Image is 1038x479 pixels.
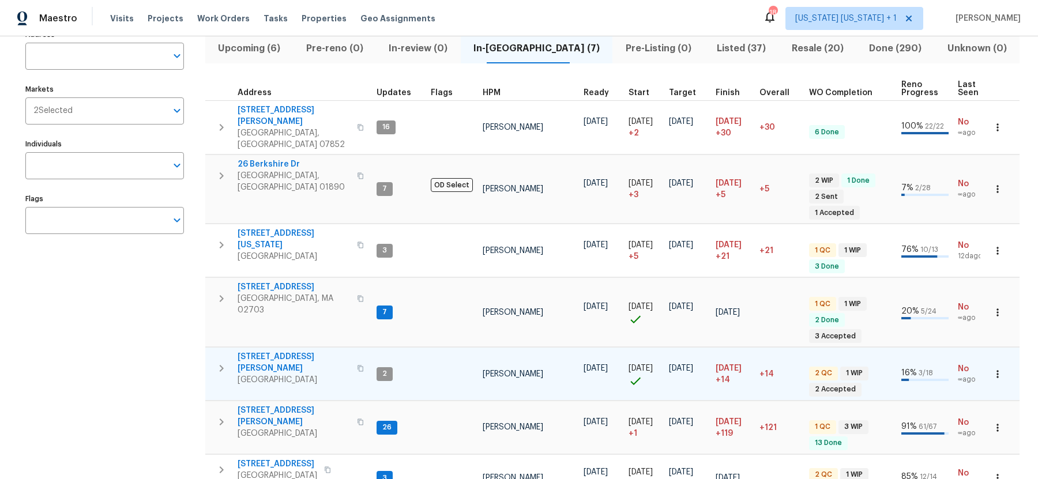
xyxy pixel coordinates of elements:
span: Ready [584,89,609,97]
span: Target [669,89,696,97]
span: 3 [378,246,392,255]
span: [DATE] [669,303,693,311]
span: +119 [716,428,733,439]
span: + 5 [629,251,638,262]
span: 5 / 24 [921,308,937,315]
span: Pre-Listing (0) [619,40,697,56]
span: [STREET_ADDRESS][US_STATE] [238,228,350,251]
td: Scheduled to finish 5 day(s) late [711,154,755,224]
span: + 2 [629,127,639,139]
span: 6 Done [810,127,844,137]
span: [DATE] [584,364,608,372]
span: No [958,178,989,190]
span: 1 WIP [840,246,866,255]
span: 91 % [901,423,917,431]
span: Updates [377,89,411,97]
div: 18 [769,7,777,18]
span: [DATE] [629,118,653,126]
span: [DATE] [584,179,608,187]
span: [DATE] [584,303,608,311]
span: 2 Accepted [810,384,860,394]
span: [DATE] [716,364,742,372]
span: [GEOGRAPHIC_DATA] [238,374,350,386]
span: [DATE] [629,303,653,311]
span: +14 [759,370,774,378]
span: Flags [431,89,453,97]
span: [DATE] [669,468,693,476]
span: [DATE] [716,308,740,316]
span: 1 QC [810,299,835,309]
span: [DATE] [629,179,653,187]
span: 2 WIP [810,176,838,186]
span: [DATE] [669,418,693,426]
span: +21 [759,247,773,255]
span: 2 / 28 [915,184,931,191]
span: [DATE] [629,468,653,476]
span: Geo Assignments [360,13,435,24]
span: [DATE] [716,179,742,187]
span: No [958,301,989,313]
span: 13 Done [810,438,847,448]
span: OD Select [431,178,473,192]
span: 3 Accepted [810,331,860,341]
span: 7 % [901,184,913,192]
span: Unknown (0) [942,40,1013,56]
span: 26 [378,423,396,432]
span: 7 [378,184,392,194]
div: Days past target finish date [759,89,800,97]
span: [DATE] [629,418,653,426]
td: 5 day(s) past target finish date [755,154,804,224]
td: Project started on time [624,278,664,347]
span: Resale (20) [785,40,849,56]
span: ∞ ago [958,190,989,199]
div: Actual renovation start date [629,89,660,97]
span: [DATE] [716,241,742,249]
span: Tasks [264,14,288,22]
span: +21 [716,251,729,262]
span: [DATE] [584,118,608,126]
span: 1 Done [843,176,874,186]
span: 2 Sent [810,192,843,202]
td: Scheduled to finish 21 day(s) late [711,224,755,277]
span: ∞ ago [958,313,989,323]
span: [PERSON_NAME] [483,423,543,431]
td: 121 day(s) past target finish date [755,401,804,454]
span: [STREET_ADDRESS] [238,458,317,470]
span: [DATE] [669,118,693,126]
span: + 1 [629,428,637,439]
span: Projects [148,13,183,24]
span: 3 WIP [840,422,867,432]
span: Work Orders [197,13,250,24]
span: Maestro [39,13,77,24]
span: [DATE] [584,418,608,426]
span: [GEOGRAPHIC_DATA], MA 02703 [238,293,350,316]
span: Last Seen [958,81,979,97]
span: No [958,467,989,479]
span: [DATE] [669,364,693,372]
span: In-[GEOGRAPHIC_DATA] (7) [468,40,606,56]
span: 2 QC [810,368,837,378]
td: 14 day(s) past target finish date [755,348,804,401]
button: Open [169,103,185,119]
span: ∞ ago [958,428,989,438]
span: 2 [378,369,392,379]
span: 76 % [901,246,919,254]
span: 7 [378,307,392,317]
span: +5 [759,185,769,193]
span: 26 Berkshire Dr [238,159,350,170]
span: + 3 [629,189,638,201]
span: [DATE] [716,418,742,426]
td: 30 day(s) past target finish date [755,100,804,154]
span: HPM [483,89,501,97]
td: 21 day(s) past target finish date [755,224,804,277]
span: [GEOGRAPHIC_DATA] [238,251,350,262]
span: 61 / 67 [919,423,937,430]
td: Project started 5 days late [624,224,664,277]
span: 1 WIP [841,368,867,378]
div: Target renovation project end date [669,89,706,97]
span: No [958,116,989,128]
span: [PERSON_NAME] [483,370,543,378]
span: ∞ ago [958,375,989,384]
span: +30 [716,127,731,139]
span: [PERSON_NAME] [483,308,543,316]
